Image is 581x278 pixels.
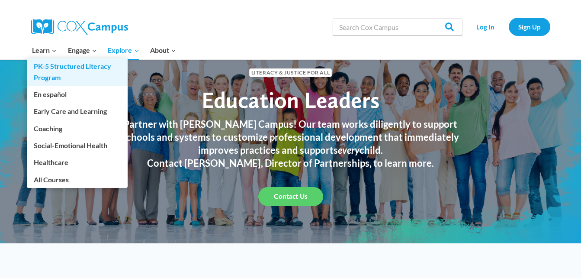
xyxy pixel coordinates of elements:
[27,41,182,59] nav: Primary Navigation
[333,18,462,36] input: Search Cox Campus
[27,171,128,187] a: All Courses
[31,19,128,35] img: Cox Campus
[144,41,182,59] button: Child menu of About
[467,18,550,36] nav: Secondary Navigation
[202,86,379,113] span: Education Leaders
[27,41,63,59] button: Child menu of Learn
[274,192,308,200] span: Contact Us
[113,157,468,170] h3: Contact [PERSON_NAME], Director of Partnerships, to learn more.
[509,18,550,36] a: Sign Up
[27,86,128,103] a: En español
[249,68,332,77] span: Literacy & Justice for All
[338,144,360,156] em: every
[27,120,128,136] a: Coaching
[27,103,128,120] a: Early Care and Learning
[113,118,468,157] h3: Partner with [PERSON_NAME] Campus! Our team works diligently to support schools and systems to cu...
[467,18,504,36] a: Log In
[27,137,128,154] a: Social-Emotional Health
[27,154,128,171] a: Healthcare
[62,41,103,59] button: Child menu of Engage
[103,41,145,59] button: Child menu of Explore
[27,58,128,86] a: PK-5 Structured Literacy Program
[258,187,323,206] a: Contact Us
